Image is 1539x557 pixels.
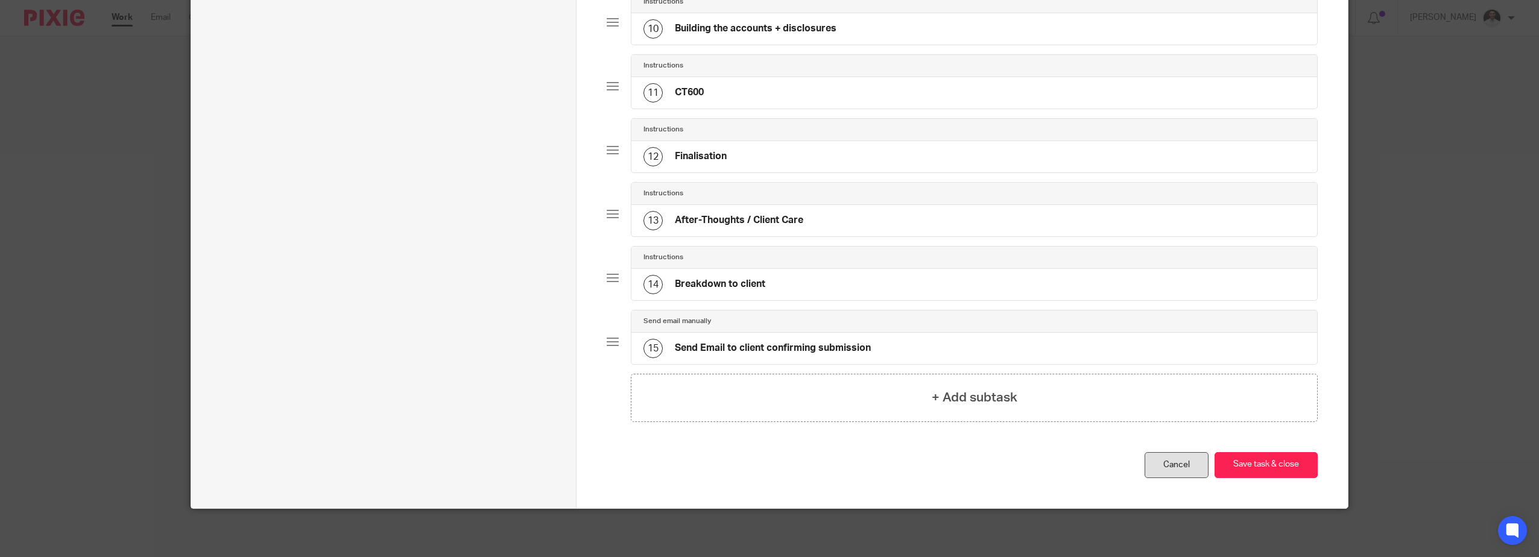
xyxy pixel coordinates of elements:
[675,214,803,227] h4: After-Thoughts / Client Care
[643,253,683,262] h4: Instructions
[1145,452,1209,478] a: Cancel
[643,61,683,71] h4: Instructions
[643,275,663,294] div: 14
[643,339,663,358] div: 15
[675,278,765,291] h4: Breakdown to client
[675,22,836,35] h4: Building the accounts + disclosures
[643,316,711,326] h4: Send email manually
[643,19,663,39] div: 10
[643,189,683,198] h4: Instructions
[1215,452,1318,478] button: Save task & close
[643,211,663,230] div: 13
[675,342,871,354] h4: Send Email to client confirming submission
[643,125,683,134] h4: Instructions
[675,150,727,163] h4: Finalisation
[932,388,1017,407] h4: + Add subtask
[643,83,663,102] div: 11
[675,86,704,99] h4: CT600
[643,147,663,166] div: 12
